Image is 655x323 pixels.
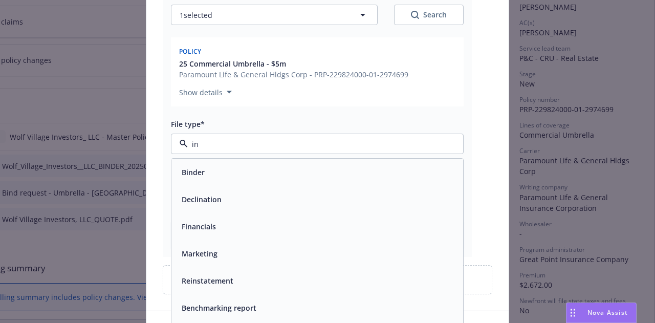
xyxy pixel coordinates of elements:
[182,167,205,178] button: Binder
[188,139,443,149] input: Filter by keyword
[182,194,222,205] button: Declination
[182,221,216,232] button: Financials
[587,308,628,317] span: Nova Assist
[566,303,579,322] div: Drag to move
[566,303,637,323] button: Nova Assist
[171,119,205,129] span: File type*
